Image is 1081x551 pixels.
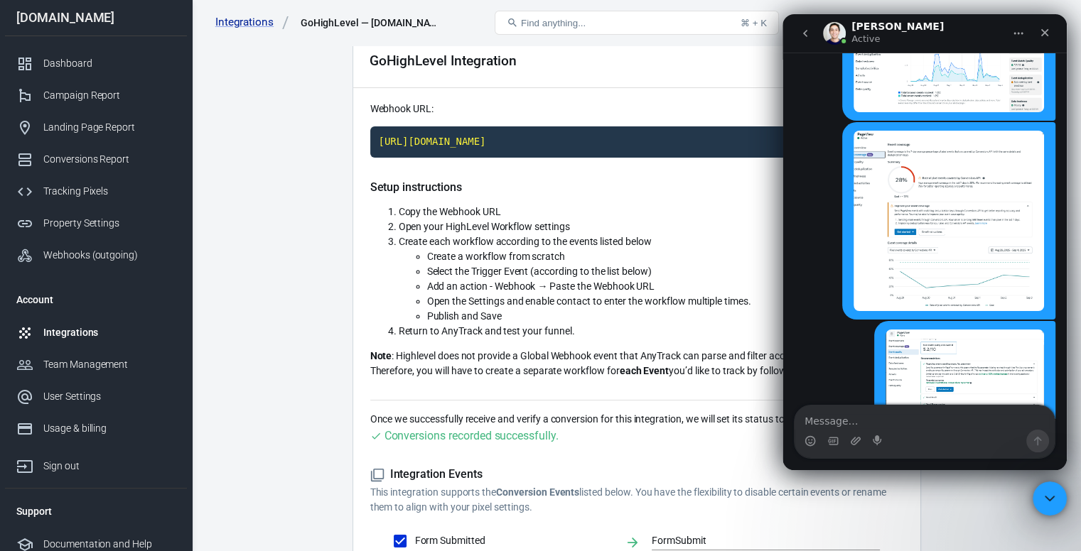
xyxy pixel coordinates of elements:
[43,184,176,199] div: Tracking Pixels
[5,317,187,349] a: Integrations
[370,467,903,482] h5: Integration Events
[43,152,176,167] div: Conversions Report
[427,310,502,322] span: Publish and Save
[5,381,187,413] a: User Settings
[620,365,669,376] strong: each Event
[5,143,187,175] a: Conversions Report
[43,421,176,436] div: Usage & billing
[43,88,176,103] div: Campaign Report
[370,412,903,427] p: Once we successfully receive and verify a conversion for this integration, we will set its status...
[521,18,586,28] span: Find anything...
[5,494,187,528] li: Support
[652,532,859,550] input: FormSubmit
[427,251,566,262] span: Create a workflow from scratch
[5,239,187,271] a: Webhooks (outgoing)
[5,283,187,317] li: Account
[43,389,176,404] div: User Settings
[1036,6,1070,40] a: Sign out
[43,459,176,474] div: Sign out
[370,485,903,515] p: This integration supports the listed below. You have the flexibility to disable certain events or...
[244,415,267,438] button: Send a message…
[427,266,652,277] span: Select the Trigger Event (according to the list below)
[495,11,779,35] button: Find anything...⌘ + K
[43,120,176,135] div: Landing Page Report
[5,111,187,143] a: Landing Page Report
[5,11,187,24] div: [DOMAIN_NAME]
[5,48,187,80] a: Dashboard
[45,421,56,432] button: Gif picker
[370,102,903,116] p: Webhook URL:
[215,15,289,30] a: Integrations
[90,421,102,432] button: Start recording
[68,421,79,432] button: Upload attachment
[370,126,903,158] code: Click to copy
[11,108,273,307] div: Allister says…
[427,280,655,292] span: Add an action - Webhook → Paste the Webhook URL
[1033,481,1067,515] iframe: Intercom live chat
[43,216,176,231] div: Property Settings
[741,18,767,28] div: ⌘ + K
[43,325,176,340] div: Integrations
[43,248,176,263] div: Webhooks (outgoing)
[5,444,187,482] a: Sign out
[399,325,575,337] span: Return to AnyTrack and test your funnel.
[5,175,187,207] a: Tracking Pixels
[5,349,187,381] a: Team Management
[22,421,33,432] button: Emoji picker
[301,16,443,30] div: GoHighLevel — adhdsuccesssystem.com
[5,207,187,239] a: Property Settings
[5,80,187,111] a: Campaign Report
[496,486,579,498] strong: Conversion Events
[399,221,570,232] span: Open your HighLevel Workflow settings
[43,357,176,372] div: Team Management
[370,180,903,195] h5: Setup instructions
[11,307,273,531] div: Allister says…
[370,350,392,361] strong: Note
[43,56,176,71] div: Dashboard
[384,427,559,444] div: Conversions recorded successfully.
[370,349,903,378] p: : Highlevel does not provide a Global Webhook event that AnyTrack can parse and filter according ...
[427,295,751,307] span: Open the Settings and enable contact to enter the workflow multiple times.
[5,413,187,444] a: Usage & billing
[399,206,501,217] span: Copy the Webhook URL
[415,533,613,548] span: Form Submitted
[782,14,1067,470] iframe: Intercom live chat
[399,236,652,247] span: Create each workflow according to the events listed below
[370,53,517,68] div: GoHighLevel Integration
[12,391,272,415] textarea: Message…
